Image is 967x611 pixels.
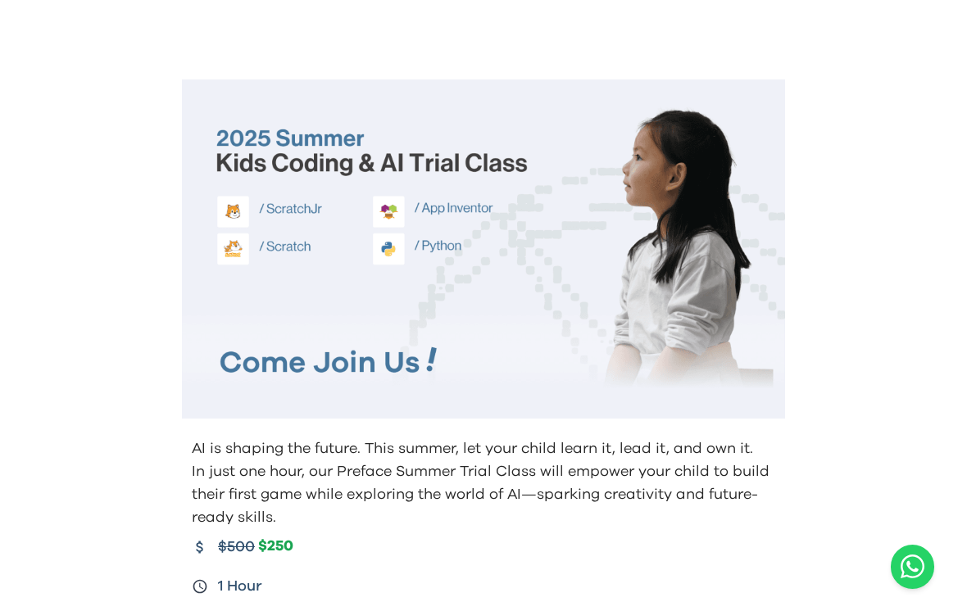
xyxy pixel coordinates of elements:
img: Preface Logo [402,33,565,50]
span: $250 [258,527,293,545]
p: AI is shaping the future. This summer, let your child learn it, lead it, and own it. [192,427,779,450]
span: 1 Hour [218,564,262,587]
a: Chat with us on WhatsApp [891,534,934,578]
p: In just one hour, our Preface Summer Trial Class will empower your child to build their first gam... [192,450,779,518]
img: Kids learning to code [182,69,785,408]
span: $500 [218,525,255,548]
a: Preface Logo [402,33,565,56]
button: Open WhatsApp chat [891,534,934,578]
